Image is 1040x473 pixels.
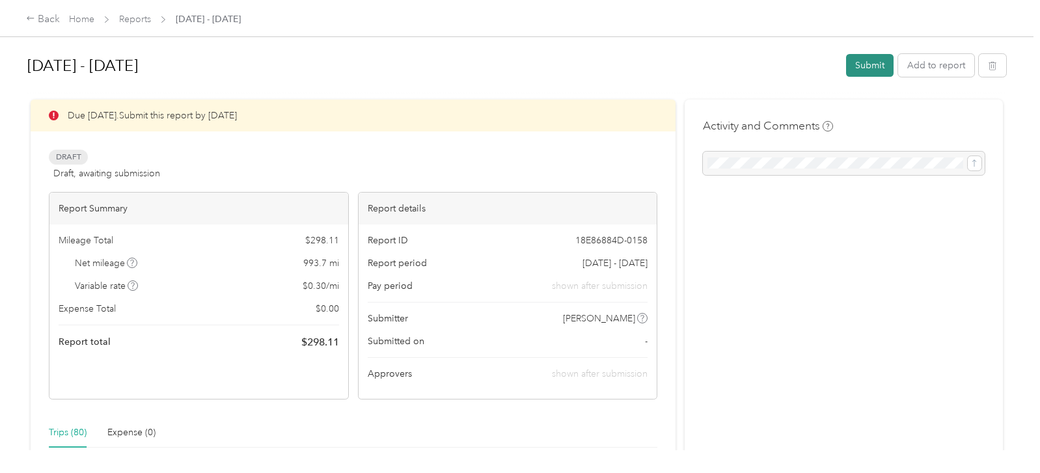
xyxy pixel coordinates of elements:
[582,256,648,270] span: [DATE] - [DATE]
[305,234,339,247] span: $ 298.11
[552,279,648,293] span: shown after submission
[69,14,94,25] a: Home
[176,12,241,26] span: [DATE] - [DATE]
[301,334,339,350] span: $ 298.11
[898,54,974,77] button: Add to report
[31,100,676,131] div: Due [DATE]. Submit this report by [DATE]
[368,234,408,247] span: Report ID
[26,12,60,27] div: Back
[59,335,111,349] span: Report total
[119,14,151,25] a: Reports
[107,426,156,440] div: Expense (0)
[552,368,648,379] span: shown after submission
[75,256,138,270] span: Net mileage
[368,334,424,348] span: Submitted on
[359,193,657,224] div: Report details
[303,279,339,293] span: $ 0.30 / mi
[368,279,413,293] span: Pay period
[846,54,894,77] button: Submit
[368,367,412,381] span: Approvers
[967,400,1040,473] iframe: Everlance-gr Chat Button Frame
[27,50,837,81] h1: Aug 16 - 31, 2025
[575,234,648,247] span: 18E86884D-0158
[645,334,648,348] span: -
[49,193,348,224] div: Report Summary
[75,279,139,293] span: Variable rate
[703,118,833,134] h4: Activity and Comments
[49,426,87,440] div: Trips (80)
[303,256,339,270] span: 993.7 mi
[563,312,635,325] span: [PERSON_NAME]
[49,150,88,165] span: Draft
[368,256,427,270] span: Report period
[53,167,160,180] span: Draft, awaiting submission
[316,302,339,316] span: $ 0.00
[59,302,116,316] span: Expense Total
[368,312,408,325] span: Submitter
[59,234,113,247] span: Mileage Total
